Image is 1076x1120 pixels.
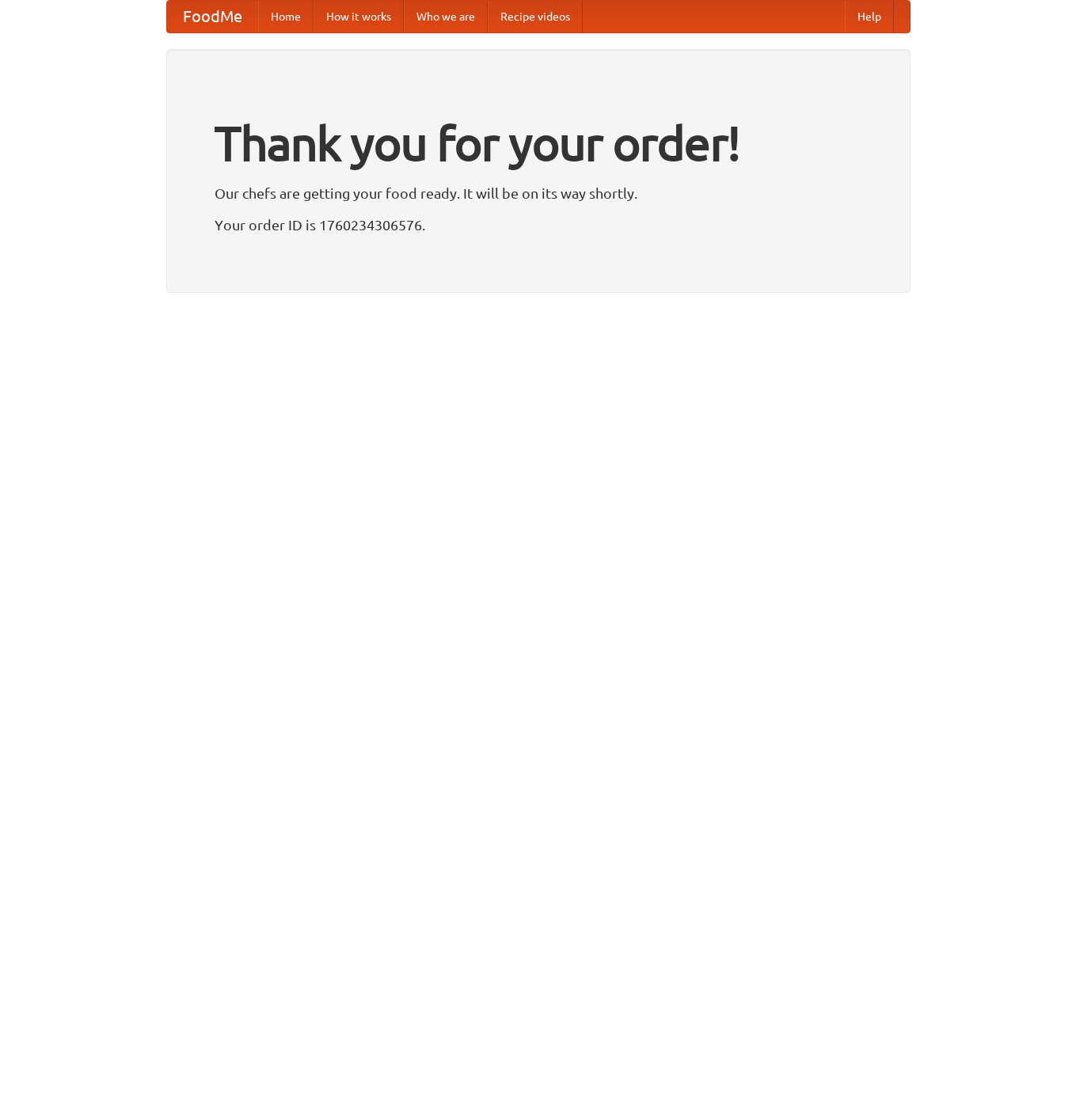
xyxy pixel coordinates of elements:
h1: Thank you for your order! [215,105,862,181]
a: Recipe videos [488,1,583,32]
p: Our chefs are getting your food ready. It will be on its way shortly. [215,181,862,205]
a: Who we are [404,1,488,32]
p: Your order ID is 1760234306576. [215,213,862,237]
a: How it works [314,1,404,32]
a: Help [845,1,894,32]
a: Home [258,1,314,32]
a: FoodMe [167,1,258,32]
